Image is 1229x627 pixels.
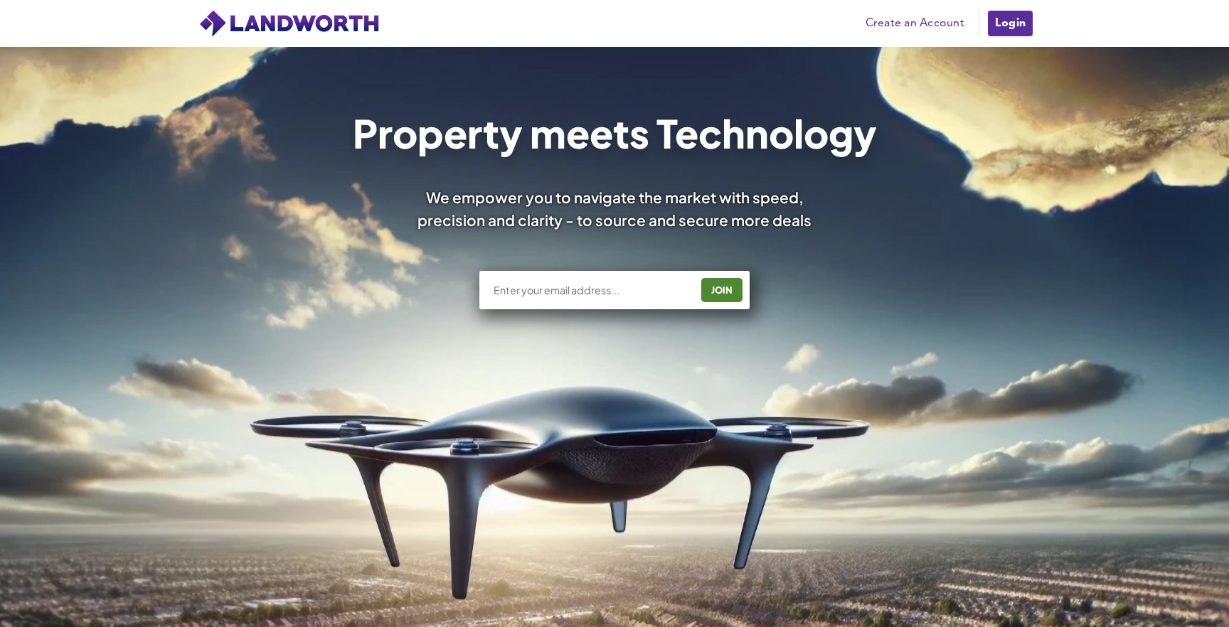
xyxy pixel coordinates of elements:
a: Login [986,9,1034,38]
div: We empower you to navigate the market with speed, precision and clarity - to source and secure mo... [398,186,831,230]
h1: Property meets Technology [353,114,877,152]
a: Create an Account [858,13,972,34]
div: JOIN [706,279,738,301]
input: Enter your email address... [492,283,691,297]
button: JOIN [701,278,743,302]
